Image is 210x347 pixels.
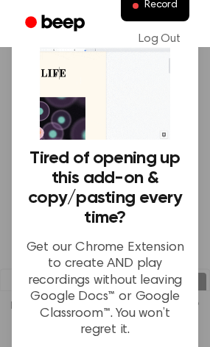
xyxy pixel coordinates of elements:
h3: Tired of opening up this add-on & copy/pasting every time? [24,149,186,228]
p: Get our Chrome Extension to create AND play recordings without leaving Google Docs™ or Google Cla... [24,240,186,339]
a: Beep [15,10,98,38]
a: Log Out [124,21,195,57]
img: Beep extension in action [40,26,170,140]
